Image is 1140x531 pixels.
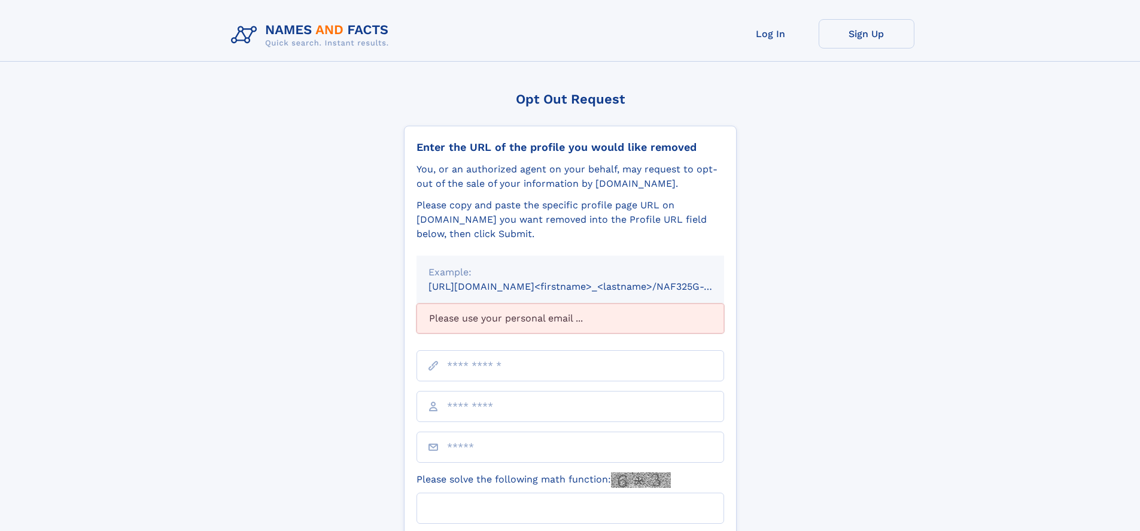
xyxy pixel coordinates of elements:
div: You, or an authorized agent on your behalf, may request to opt-out of the sale of your informatio... [417,162,724,191]
a: Log In [723,19,819,48]
div: Please copy and paste the specific profile page URL on [DOMAIN_NAME] you want removed into the Pr... [417,198,724,241]
div: Please use your personal email ... [417,304,724,333]
div: Enter the URL of the profile you would like removed [417,141,724,154]
a: Sign Up [819,19,914,48]
div: Example: [428,265,712,280]
small: [URL][DOMAIN_NAME]<firstname>_<lastname>/NAF325G-xxxxxxxx [428,281,747,292]
label: Please solve the following math function: [417,472,671,488]
div: Opt Out Request [404,92,737,107]
img: Logo Names and Facts [226,19,399,51]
